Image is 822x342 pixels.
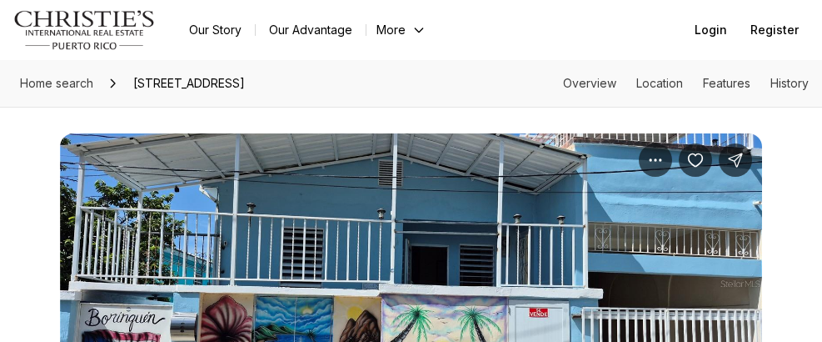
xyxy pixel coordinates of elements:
button: More [366,18,436,42]
a: Our Advantage [256,18,366,42]
a: Our Story [176,18,255,42]
img: logo [13,10,156,50]
button: Register [740,13,809,47]
span: [STREET_ADDRESS] [127,70,252,97]
a: Home search [13,70,100,97]
span: Login [695,23,727,37]
span: Register [750,23,799,37]
button: Login [685,13,737,47]
span: Home search [20,76,93,90]
button: Save Property: #6 CALLE 3 [679,143,712,177]
a: Skip to: Features [703,76,750,90]
a: Skip to: History [770,76,809,90]
a: Skip to: Overview [563,76,616,90]
button: Share Property: #6 CALLE 3 [719,143,752,177]
button: Property options [639,143,672,177]
nav: Page section menu [563,77,809,90]
a: Skip to: Location [636,76,683,90]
